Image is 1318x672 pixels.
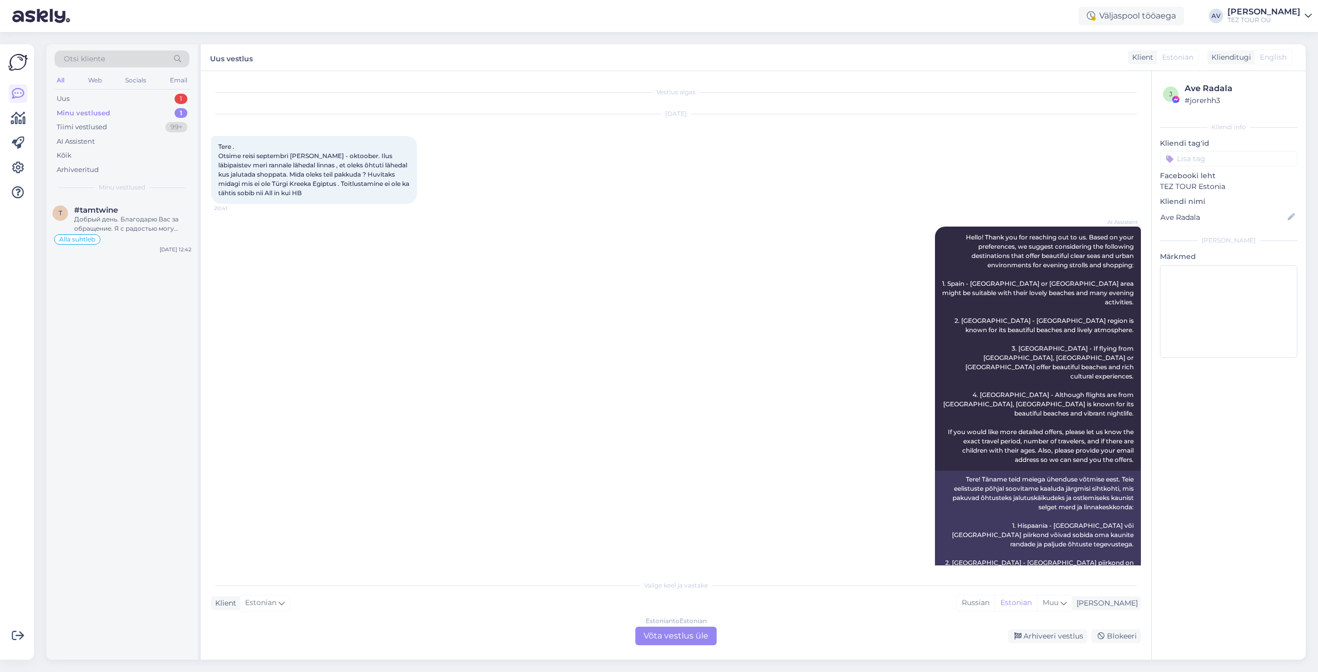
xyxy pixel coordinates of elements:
[168,74,189,87] div: Email
[635,627,717,645] div: Võta vestlus üle
[995,595,1037,611] div: Estonian
[57,108,110,118] div: Minu vestlused
[1227,8,1300,16] div: [PERSON_NAME]
[1169,90,1172,98] span: j
[1160,251,1297,262] p: Märkmed
[1043,598,1059,607] span: Muu
[74,205,118,215] span: #tamtwine
[1185,95,1294,106] div: # jorerhh3
[1079,7,1184,25] div: Väljaspool tööaega
[175,108,187,118] div: 1
[1128,52,1153,63] div: Klient
[1162,52,1193,63] span: Estonian
[175,94,187,104] div: 1
[218,143,411,197] span: Tere . Otsime reisi septembri [PERSON_NAME] - oktoober. Ilus läbipaistev meri rannale lähedal lin...
[8,53,28,72] img: Askly Logo
[55,74,66,87] div: All
[64,54,105,64] span: Otsi kliente
[1008,629,1087,643] div: Arhiveeri vestlus
[211,88,1141,97] div: Vestlus algas
[57,122,107,132] div: Tiimi vestlused
[1160,123,1297,132] div: Kliendi info
[211,581,1141,590] div: Valige keel ja vastake
[1227,16,1300,24] div: TEZ TOUR OÜ
[1091,629,1141,643] div: Blokeeri
[1160,170,1297,181] p: Facebooki leht
[74,215,192,233] div: Добрый день. Благодарю Вас за обращение. Я с радостью могу оставить запрос на листе ожидания и оф...
[1160,181,1297,192] p: TEZ TOUR Estonia
[1160,236,1297,245] div: [PERSON_NAME]
[211,598,236,609] div: Klient
[99,183,145,192] span: Minu vestlused
[57,150,72,161] div: Kõik
[1072,598,1138,609] div: [PERSON_NAME]
[160,246,192,253] div: [DATE] 12:42
[123,74,148,87] div: Socials
[1209,9,1223,23] div: AV
[245,597,276,609] span: Estonian
[646,616,707,626] div: Estonian to Estonian
[86,74,104,87] div: Web
[1160,151,1297,166] input: Lisa tag
[1227,8,1312,24] a: [PERSON_NAME]TEZ TOUR OÜ
[57,165,99,175] div: Arhiveeritud
[1160,196,1297,207] p: Kliendi nimi
[1260,52,1287,63] span: English
[57,136,95,147] div: AI Assistent
[59,209,62,217] span: t
[1185,82,1294,95] div: Ave Radala
[165,122,187,132] div: 99+
[210,50,253,64] label: Uus vestlus
[1099,218,1138,226] span: AI Assistent
[942,233,1135,463] span: Hello! Thank you for reaching out to us. Based on your preferences, we suggest considering the fo...
[1207,52,1251,63] div: Klienditugi
[1160,212,1286,223] input: Lisa nimi
[1160,138,1297,149] p: Kliendi tag'id
[211,109,1141,118] div: [DATE]
[214,204,253,212] span: 20:41
[957,595,995,611] div: Russian
[57,94,70,104] div: Uus
[59,236,95,243] span: Alla suhtleb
